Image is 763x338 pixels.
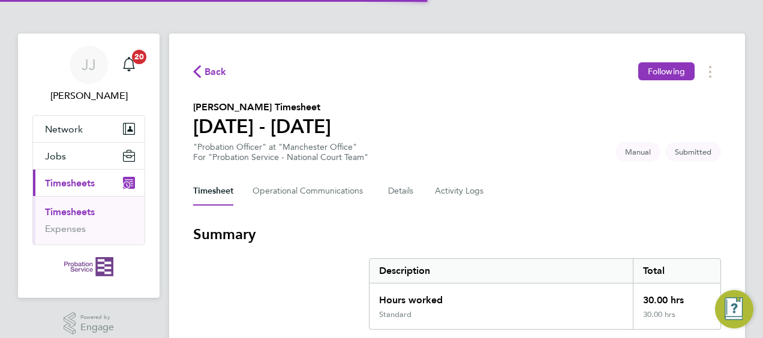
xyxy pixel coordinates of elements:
div: 30.00 hrs [633,310,720,329]
button: Timesheet [193,177,233,206]
button: Engage Resource Center [715,290,753,328]
nav: Main navigation [18,34,160,298]
span: Engage [80,322,114,333]
a: 20 [117,46,141,84]
button: Back [193,64,227,79]
div: Total [633,259,720,283]
span: Timesheets [45,177,95,189]
button: Operational Communications [253,177,369,206]
span: JJ [82,57,96,73]
button: Activity Logs [435,177,485,206]
div: 30.00 hrs [633,283,720,310]
div: "Probation Officer" at "Manchester Office" [193,142,368,162]
span: Network [45,123,83,135]
span: This timesheet was manually created. [615,142,660,162]
button: Network [33,116,145,142]
button: Details [388,177,416,206]
img: probationservice-logo-retina.png [64,257,113,276]
div: Hours worked [370,283,633,310]
a: Expenses [45,223,86,234]
div: Description [370,259,633,283]
a: Timesheets [45,206,95,218]
span: This timesheet is Submitted. [665,142,721,162]
span: 20 [132,50,146,64]
a: Go to home page [32,257,145,276]
button: Timesheets Menu [699,62,721,81]
div: Standard [379,310,411,319]
button: Following [638,62,695,80]
span: Powered by [80,312,114,322]
a: JJ[PERSON_NAME] [32,46,145,103]
div: For "Probation Service - National Court Team" [193,152,368,162]
div: Timesheets [33,196,145,245]
h2: [PERSON_NAME] Timesheet [193,100,331,114]
h3: Summary [193,225,721,244]
button: Jobs [33,143,145,169]
h1: [DATE] - [DATE] [193,114,331,138]
a: Powered byEngage [64,312,115,335]
div: Summary [369,258,721,330]
button: Timesheets [33,170,145,196]
span: Back [205,65,227,79]
span: James Jolly [32,89,145,103]
span: Jobs [45,150,66,162]
span: Following [648,66,685,77]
